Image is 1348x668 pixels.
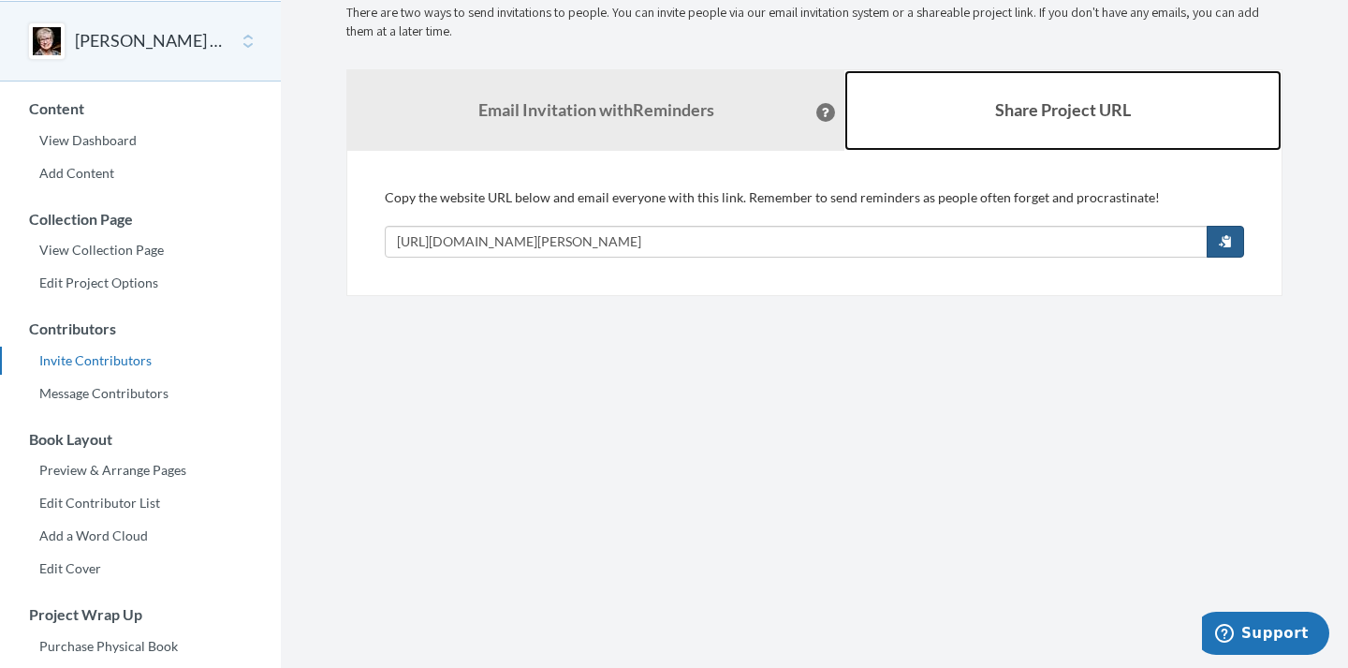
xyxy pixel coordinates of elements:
[385,188,1244,258] div: Copy the website URL below and email everyone with this link. Remember to send reminders as peopl...
[346,4,1282,41] p: There are two ways to send invitations to people. You can invite people via our email invitation ...
[1202,612,1329,659] iframe: Opens a widget where you can chat to one of our agents
[1,211,281,228] h3: Collection Page
[995,99,1131,120] b: Share Project URL
[1,320,281,337] h3: Contributors
[478,99,714,120] strong: Email Invitation with Reminders
[1,100,281,117] h3: Content
[1,606,281,623] h3: Project Wrap Up
[1,431,281,448] h3: Book Layout
[75,29,227,53] button: [PERSON_NAME] 80th Birthday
